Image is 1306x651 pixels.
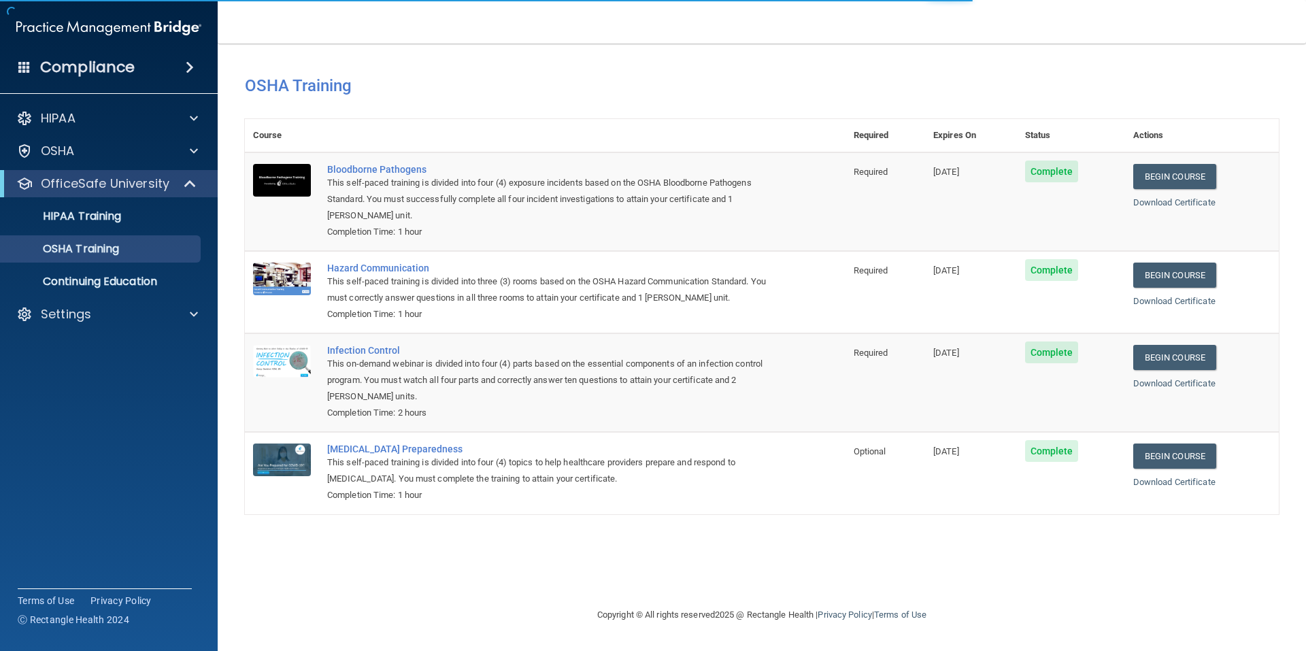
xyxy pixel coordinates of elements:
[9,275,195,288] p: Continuing Education
[327,356,777,405] div: This on-demand webinar is divided into four (4) parts based on the essential components of an inf...
[933,265,959,276] span: [DATE]
[818,610,871,620] a: Privacy Policy
[514,593,1010,637] div: Copyright © All rights reserved 2025 @ Rectangle Health | |
[1125,119,1279,152] th: Actions
[1025,341,1079,363] span: Complete
[9,210,121,223] p: HIPAA Training
[1133,477,1216,487] a: Download Certificate
[854,167,888,177] span: Required
[933,348,959,358] span: [DATE]
[854,446,886,456] span: Optional
[327,444,777,454] a: [MEDICAL_DATA] Preparedness
[16,306,198,322] a: Settings
[327,345,777,356] a: Infection Control
[40,58,135,77] h4: Compliance
[1025,259,1079,281] span: Complete
[16,143,198,159] a: OSHA
[933,446,959,456] span: [DATE]
[9,242,119,256] p: OSHA Training
[41,110,76,127] p: HIPAA
[1025,161,1079,182] span: Complete
[18,594,74,607] a: Terms of Use
[41,306,91,322] p: Settings
[1133,345,1216,370] a: Begin Course
[327,224,777,240] div: Completion Time: 1 hour
[1133,263,1216,288] a: Begin Course
[845,119,925,152] th: Required
[16,14,201,41] img: PMB logo
[16,176,197,192] a: OfficeSafe University
[327,306,777,322] div: Completion Time: 1 hour
[1133,444,1216,469] a: Begin Course
[327,405,777,421] div: Completion Time: 2 hours
[933,167,959,177] span: [DATE]
[1133,378,1216,388] a: Download Certificate
[327,487,777,503] div: Completion Time: 1 hour
[1133,296,1216,306] a: Download Certificate
[245,76,1279,95] h4: OSHA Training
[327,175,777,224] div: This self-paced training is divided into four (4) exposure incidents based on the OSHA Bloodborne...
[41,143,75,159] p: OSHA
[327,263,777,273] a: Hazard Communication
[925,119,1017,152] th: Expires On
[854,265,888,276] span: Required
[245,119,319,152] th: Course
[854,348,888,358] span: Required
[327,454,777,487] div: This self-paced training is divided into four (4) topics to help healthcare providers prepare and...
[1025,440,1079,462] span: Complete
[1017,119,1125,152] th: Status
[327,164,777,175] a: Bloodborne Pathogens
[1133,164,1216,189] a: Begin Course
[874,610,926,620] a: Terms of Use
[90,594,152,607] a: Privacy Policy
[16,110,198,127] a: HIPAA
[327,273,777,306] div: This self-paced training is divided into three (3) rooms based on the OSHA Hazard Communication S...
[18,613,129,627] span: Ⓒ Rectangle Health 2024
[1133,197,1216,207] a: Download Certificate
[41,176,169,192] p: OfficeSafe University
